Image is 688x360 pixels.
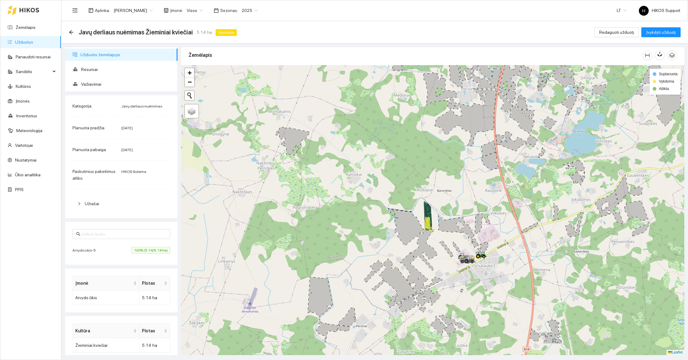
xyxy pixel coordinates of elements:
span: HIKOS Sistema [121,170,146,174]
a: Leaflet [668,350,683,354]
span: right [77,202,81,205]
td: Žieminiai kviečiai [73,338,139,353]
span: Važiavimai [81,78,173,90]
span: Atlikta [659,87,669,91]
span: [DATE] [121,148,133,152]
span: shop [164,8,169,13]
span: Sandėlis [16,65,51,78]
button: menu-fold [69,4,81,17]
a: Zoom out [185,77,194,87]
a: Panaudoti resursai [16,54,51,59]
span: Kategorija [72,104,92,108]
a: Ūkio analitika [15,172,41,177]
th: this column's title is Kultūra,this column is sortable [73,324,139,338]
span: search [76,232,80,236]
button: column-width [643,50,652,60]
a: Meteorologija [16,128,42,133]
span: Plotas [142,280,163,287]
span: Redaguoti užduotį [599,29,634,36]
a: PPIS [15,187,24,192]
input: Ieškoti lauko [82,231,166,237]
a: Inventorius [16,113,37,118]
span: Arvydo ukis-5 [72,247,99,253]
span: Vykdoma [216,29,237,36]
span: column-width [643,53,652,58]
span: Plotas [142,327,163,334]
span: Resursai [81,63,173,76]
span: [DATE] [121,126,133,130]
span: Užrašai [85,201,99,206]
span: Įmonė : [170,7,183,14]
a: Nustatymai [15,158,37,162]
div: Atgal [69,30,74,35]
span: Javų derliaus nuėmimas [121,104,162,108]
span: Visos [187,6,203,15]
span: menu-fold [72,8,78,13]
button: Įvykdyti užduotį [641,27,681,37]
a: Žemėlapis [16,25,36,30]
span: Aplinka : [95,7,110,14]
span: HIKOS Support [639,8,680,13]
span: + [188,69,192,76]
span: layout [88,8,93,13]
span: Užduotis žemėlapyje [80,49,173,61]
a: Įmonės [16,99,30,104]
span: Įvykdyti užduotį [646,29,676,36]
span: Įmonė [75,280,132,287]
a: Zoom in [185,68,194,77]
button: Redaguoti užduotį [594,27,639,37]
a: Vartotojai [15,143,33,148]
span: 100% (5.14/5.14 ha) [131,247,170,254]
a: Kultūros [16,84,31,89]
div: Žemėlapis [189,46,643,64]
span: Paskutinius pakeitimus atliko [72,169,115,181]
span: Vykdoma [659,79,674,84]
span: Javų derliaus nuėmimas Žieminiai kviečiai [79,27,193,37]
span: LT [617,6,627,15]
a: Layers [185,104,198,118]
a: Redaguoti užduotį [594,30,639,35]
button: Initiate a new search [185,91,194,100]
span: 2025 [242,6,258,15]
span: calendar [214,8,219,13]
span: Planuota pradžia [72,125,104,130]
th: this column's title is Plotas,this column is sortable [139,324,170,338]
a: Užduotys [15,40,33,45]
th: this column's title is Įmonė,this column is sortable [73,276,139,291]
td: 5.14 ha [139,291,170,305]
span: Kultūra [75,327,132,334]
span: 5.14 ha [197,29,212,36]
span: Sezonas : [220,7,238,14]
span: arrow-left [69,30,74,35]
span: Arvydas Paukštys [114,6,153,15]
td: 5.14 ha [139,338,170,353]
span: − [188,78,192,86]
span: H [642,6,645,16]
th: this column's title is Plotas,this column is sortable [139,276,170,291]
td: Arvydo ūkis [73,291,139,305]
span: Suplanuota [659,72,678,76]
span: Planuota pabaiga [72,147,106,152]
div: Užrašai [72,197,170,211]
